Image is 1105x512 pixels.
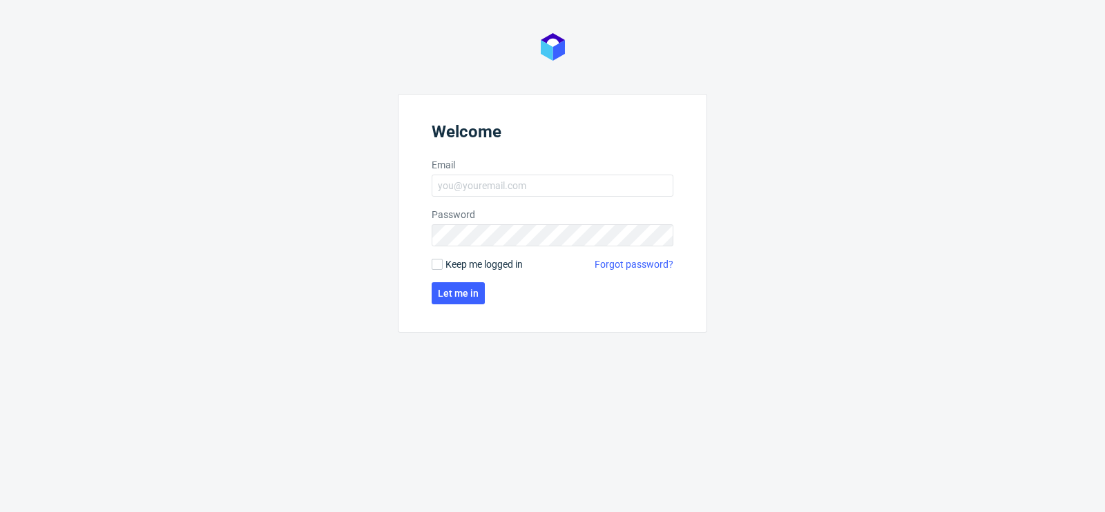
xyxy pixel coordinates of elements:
label: Email [432,158,673,172]
a: Forgot password? [595,257,673,271]
header: Welcome [432,122,673,147]
button: Let me in [432,282,485,304]
span: Let me in [438,288,479,298]
input: you@youremail.com [432,175,673,197]
label: Password [432,208,673,221]
span: Keep me logged in [445,257,523,271]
